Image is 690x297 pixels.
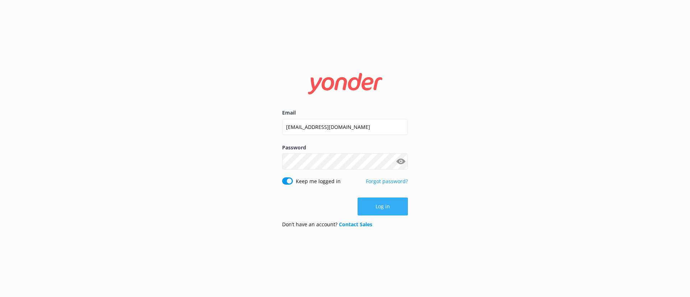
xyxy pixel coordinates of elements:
button: Log in [358,198,408,215]
a: Contact Sales [339,221,372,228]
label: Email [282,109,408,117]
p: Don’t have an account? [282,221,372,228]
input: user@emailaddress.com [282,119,408,135]
button: Show password [394,154,408,169]
a: Forgot password? [366,178,408,185]
label: Keep me logged in [296,177,341,185]
label: Password [282,144,408,152]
